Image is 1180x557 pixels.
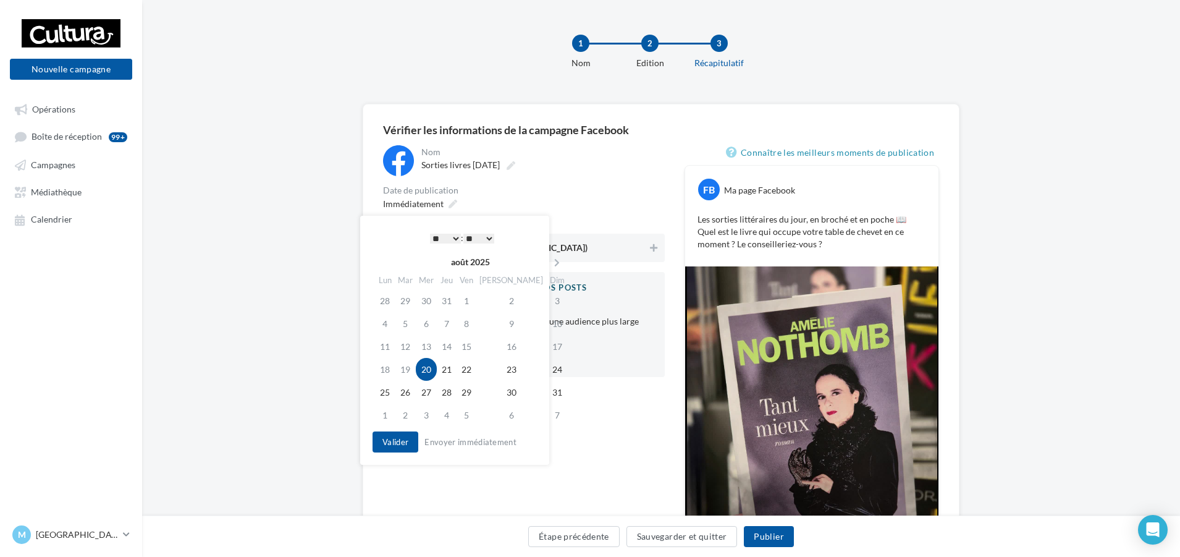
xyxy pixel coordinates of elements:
td: 18 [375,358,395,381]
td: 14 [437,335,457,358]
a: Médiathèque [7,181,135,203]
td: 29 [395,289,416,312]
button: Publier [744,526,793,547]
td: 10 [546,312,568,335]
a: Calendrier [7,208,135,230]
td: 4 [437,404,457,427]
button: Sauvegarder et quitter [626,526,738,547]
td: 20 [416,358,437,381]
span: Immédiatement [383,198,444,209]
div: Vérifier les informations de la campagne Facebook [383,124,939,135]
button: Envoyer immédiatement [419,435,521,449]
span: Sorties livres [DATE] [421,159,500,170]
div: 99+ [109,132,127,142]
td: 1 [457,289,476,312]
div: Nom [421,148,662,156]
td: 4 [375,312,395,335]
th: Ven [457,271,476,289]
td: 7 [437,312,457,335]
th: Jeu [437,271,457,289]
td: 5 [457,404,476,427]
td: 30 [476,381,546,404]
a: Opérations [7,98,135,120]
th: [PERSON_NAME] [476,271,546,289]
td: 23 [476,358,546,381]
td: 2 [476,289,546,312]
div: Récapitulatif [680,57,759,69]
div: 2 [641,35,659,52]
span: Campagnes [31,159,75,170]
td: 28 [375,289,395,312]
td: 27 [416,381,437,404]
div: 1 [572,35,589,52]
span: Médiathèque [31,187,82,197]
td: 2 [395,404,416,427]
td: 29 [457,381,476,404]
td: 8 [457,312,476,335]
p: [GEOGRAPHIC_DATA] [36,529,118,541]
td: 25 [375,381,395,404]
a: Connaître les meilleurs moments de publication [726,145,939,160]
td: 3 [416,404,437,427]
p: Les sorties littéraires du jour, en broché et en poche 📖 Quel est le livre qui occupe votre table... [697,213,926,250]
div: Ma page Facebook [724,184,795,197]
div: FB [698,179,720,200]
td: 31 [546,381,568,404]
span: M [18,529,26,541]
td: 6 [476,404,546,427]
div: Open Intercom Messenger [1138,515,1168,545]
td: 28 [437,381,457,404]
td: 22 [457,358,476,381]
td: 26 [395,381,416,404]
button: Nouvelle campagne [10,59,132,80]
td: 17 [546,335,568,358]
td: 24 [546,358,568,381]
button: Étape précédente [528,526,620,547]
td: 13 [416,335,437,358]
button: Valider [373,432,418,453]
th: août 2025 [395,253,546,271]
td: 21 [437,358,457,381]
td: 12 [395,335,416,358]
th: Mer [416,271,437,289]
td: 5 [395,312,416,335]
td: 7 [546,404,568,427]
span: Boîte de réception [32,132,102,142]
div: 3 [710,35,728,52]
td: 1 [375,404,395,427]
span: Calendrier [31,215,72,225]
th: Mar [395,271,416,289]
td: 30 [416,289,437,312]
div: Edition [610,57,689,69]
td: 11 [375,335,395,358]
td: 31 [437,289,457,312]
a: Campagnes [7,153,135,176]
div: : [400,229,525,247]
a: M [GEOGRAPHIC_DATA] [10,523,132,546]
td: 6 [416,312,437,335]
div: Nom [541,57,620,69]
td: 16 [476,335,546,358]
th: Lun [375,271,395,289]
th: Dim [546,271,568,289]
span: Opérations [32,104,75,114]
a: Boîte de réception99+ [7,125,135,148]
td: 19 [395,358,416,381]
td: 3 [546,289,568,312]
div: Date de publication [383,186,665,195]
td: 15 [457,335,476,358]
td: 9 [476,312,546,335]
